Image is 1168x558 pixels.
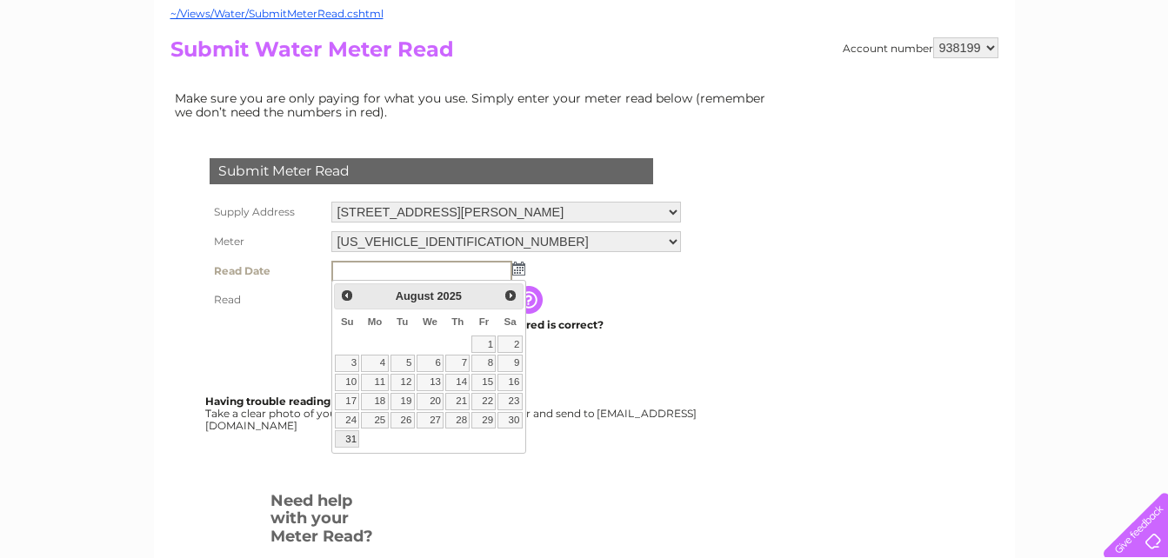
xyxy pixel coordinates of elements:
[471,374,496,391] a: 15
[501,286,521,306] a: Next
[417,374,444,391] a: 13
[423,316,437,327] span: Wednesday
[445,412,470,429] a: 28
[497,393,522,410] a: 23
[368,316,383,327] span: Monday
[335,412,359,429] a: 24
[335,393,359,410] a: 17
[479,316,490,327] span: Friday
[497,374,522,391] a: 16
[396,289,434,302] span: August
[471,393,496,410] a: 22
[954,74,1006,87] a: Telecoms
[905,74,944,87] a: Energy
[417,393,444,410] a: 20
[335,355,359,372] a: 3
[471,335,496,353] a: 1
[210,158,653,184] div: Submit Meter Read
[504,289,517,302] span: Next
[361,393,388,410] a: 18
[205,197,327,227] th: Supply Address
[170,7,384,20] a: ~/Views/Water/SubmitMeterRead.cshtml
[1017,74,1042,87] a: Blog
[397,316,408,327] span: Tuesday
[417,412,444,429] a: 27
[862,74,895,87] a: Water
[437,289,461,302] span: 2025
[445,393,470,410] a: 21
[205,227,327,256] th: Meter
[390,412,415,429] a: 26
[390,393,415,410] a: 19
[41,45,130,98] img: logo.png
[335,374,359,391] a: 10
[205,395,699,431] div: Take a clear photo of your readings, tell us which supply it's for and send to [EMAIL_ADDRESS][DO...
[451,316,464,327] span: Thursday
[170,87,779,123] td: Make sure you are only paying for what you use. Simply enter your meter read below (remember we d...
[205,286,327,314] th: Read
[471,355,496,372] a: 8
[361,374,388,391] a: 11
[843,37,998,58] div: Account number
[445,355,470,372] a: 7
[1052,74,1095,87] a: Contact
[335,430,359,448] a: 31
[390,374,415,391] a: 12
[512,262,525,276] img: ...
[497,355,522,372] a: 9
[1111,74,1151,87] a: Log out
[327,314,685,336] td: Are you sure the read you have entered is correct?
[361,412,388,429] a: 25
[497,412,522,429] a: 30
[504,316,517,327] span: Saturday
[270,488,377,555] h3: Need help with your Meter Read?
[497,335,522,353] a: 2
[471,412,496,429] a: 29
[417,355,444,372] a: 6
[337,286,357,306] a: Prev
[390,355,415,372] a: 5
[361,355,388,372] a: 4
[341,316,354,327] span: Sunday
[445,374,470,391] a: 14
[515,286,546,314] input: Information
[840,9,960,30] a: 0333 014 3131
[205,256,327,286] th: Read Date
[340,289,354,302] span: Prev
[174,10,996,84] div: Clear Business is a trading name of Verastar Limited (registered in [GEOGRAPHIC_DATA] No. 3667643...
[205,395,400,408] b: Having trouble reading your meter?
[170,37,998,70] h2: Submit Water Meter Read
